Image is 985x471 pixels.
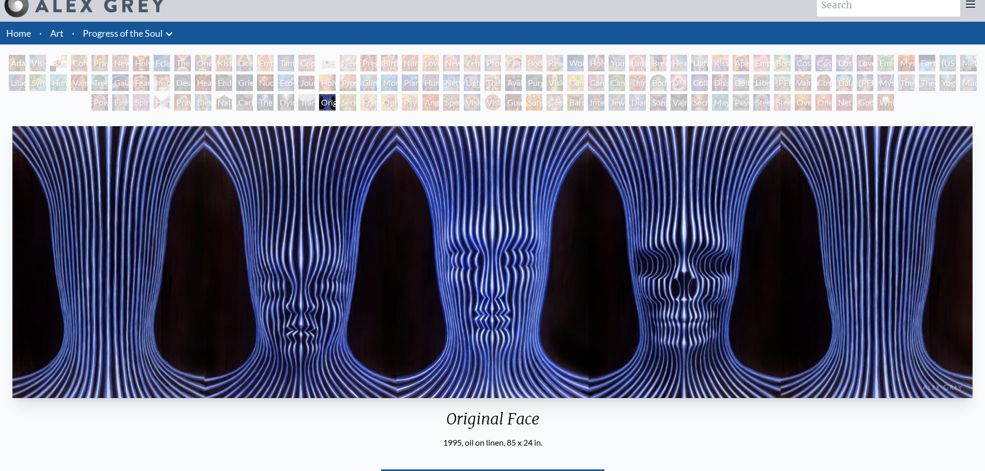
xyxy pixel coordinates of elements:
div: Seraphic Transport Docking on the Third Eye [340,94,356,111]
div: Diamond Being [629,94,646,111]
div: Cosmic Elf [547,94,563,111]
div: Body/Mind as a Vibratory Field of Energy [650,74,666,91]
div: Mudra [960,74,977,91]
div: Nature of Mind [216,94,232,111]
div: [US_STATE] Song [939,55,956,71]
div: Lightworker [464,74,480,91]
div: Vajra Being [671,94,687,111]
div: Deities & Demons Drinking from the Milky Pool [733,74,749,91]
div: Transfiguration [298,94,315,111]
div: Power to the Peaceful [92,94,108,111]
div: One Taste [195,55,211,71]
div: Liberation Through Seeing [753,74,770,91]
div: Emerald Grail [877,55,894,71]
a: Art [50,26,64,40]
div: Praying Hands [174,94,191,111]
div: Jewel Being [609,94,625,111]
div: Nuclear Crucifixion [257,74,274,91]
div: Steeplehead 2 [774,94,791,111]
div: Vajra Guru [795,74,811,91]
div: Symbiosis: Gall Wasp & Oak Tree [29,74,46,91]
div: Collective Vision [691,74,708,91]
div: Glimpsing the Empyrean [360,74,377,91]
div: Reading [547,55,563,71]
div: The Soul Finds It's Way [257,94,274,111]
div: Adam & Eve [9,55,25,71]
div: Bardo Being [567,94,584,111]
div: Promise [484,55,501,71]
div: Bond [774,55,791,71]
div: Cannabis Mudra [567,74,584,91]
div: Cosmic Creativity [795,55,811,71]
div: Kissing [216,55,232,71]
div: Spirit Animates the Flesh [133,94,149,111]
div: Newborn [340,55,356,71]
div: One [815,94,832,111]
div: Eco-Atlas [278,74,294,91]
div: Family [505,55,522,71]
div: Headache [195,74,211,91]
div: Endarkenment [216,74,232,91]
div: Embracing [257,55,274,71]
div: Guardian of Infinite Vision [505,94,522,111]
div: Body, Mind, Spirit [50,55,67,71]
div: DMT - The Spirit Molecule [671,74,687,91]
div: Mayan Being [712,94,729,111]
div: Holy Fire [319,74,336,91]
div: Healing [671,55,687,71]
div: Journey of the Wounded Healer [298,74,315,91]
div: Psychomicrograph of a Fractal Paisley Cherub Feather Tip [402,94,418,111]
div: Third Eye Tears of Joy [629,74,646,91]
div: Holy Family [588,55,604,71]
div: Fear [133,74,149,91]
div: Dying [278,94,294,111]
div: Song of Vajra Being [650,94,666,111]
div: Nursing [402,55,418,71]
div: Vision Crystal [464,94,480,111]
div: Love is a Cosmic Force [857,55,873,71]
img: Original-Face-1995-Alex-Grey-Pentaptych-watermarked.jpg [12,126,973,398]
div: Empowerment [753,55,770,71]
div: Original Face [319,94,336,111]
div: Boo-boo [526,55,542,71]
div: Vision Tree [547,74,563,91]
div: Yogi & the Möbius Sphere [939,74,956,91]
div: Metamorphosis [960,55,977,71]
div: The Seer [898,74,915,91]
div: The Kiss [174,55,191,71]
div: New Man New Woman [112,55,129,71]
div: Spectral Lotus [443,94,460,111]
div: Copulating [298,55,315,71]
div: Vision Crystal Tondo [484,94,501,111]
div: Cosmic Artist [815,55,832,71]
div: Holy Grail [133,55,149,71]
div: Oversoul [795,94,811,111]
div: [PERSON_NAME] [774,74,791,91]
div: Peyote Being [733,94,749,111]
div: Interbeing [588,94,604,111]
div: Ophanic Eyelash [381,94,398,111]
div: Ocean of Love Bliss [236,55,253,71]
div: Humming Bird [50,74,67,91]
div: Love Circuit [422,55,439,71]
div: Firewalking [112,94,129,111]
div: Monochord [381,74,398,91]
div: Aperture [733,55,749,71]
div: Laughing Man [629,55,646,71]
div: Zena Lotus [464,55,480,71]
li: · [35,22,46,44]
div: The Shulgins and their Alchemical Angels [484,74,501,91]
div: Blessing Hand [195,94,211,111]
div: Birth [381,55,398,71]
div: Original Face [8,409,977,436]
div: Cosmic Lovers [836,55,853,71]
div: Pregnancy [360,55,377,71]
a: Progress of the Soul [83,26,163,40]
div: Sunyata [526,94,542,111]
div: Visionary Origin of Language [29,55,46,71]
div: 1995, oil on linen, 85 x 24 in. [8,436,977,449]
div: Mystic Eye [877,74,894,91]
div: Dalai Lama [836,74,853,91]
div: Lightweaver [691,55,708,71]
div: Net of Being [836,94,853,111]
